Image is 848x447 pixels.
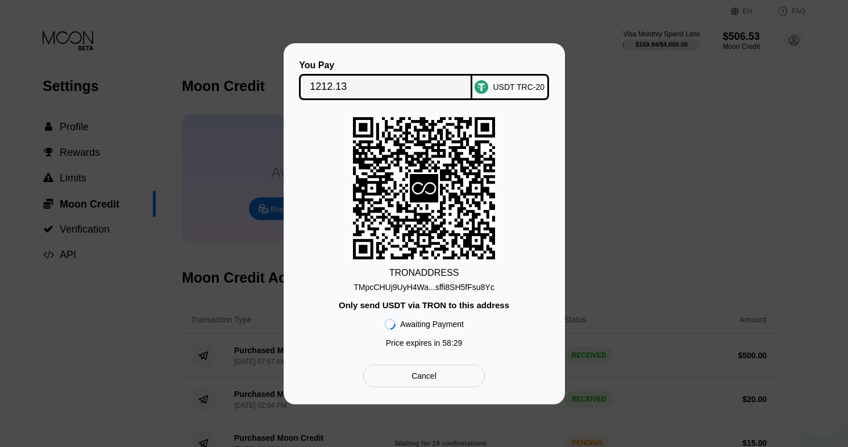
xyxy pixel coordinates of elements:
div: Price expires in [386,338,463,347]
iframe: Button to launch messaging window [803,402,839,438]
div: Only send USDT via TRON to this address [339,300,509,310]
span: 58 : 29 [442,338,462,347]
div: TRON ADDRESS [389,268,459,278]
div: TMpcCHUj9UyH4Wa...sffi8SH5fFsu8Yc [354,283,494,292]
div: USDT TRC-20 [493,82,544,92]
div: Awaiting Payment [400,320,464,329]
div: You Pay [299,60,472,71]
div: Cancel [363,365,484,387]
div: Cancel [411,371,437,381]
div: You PayUSDT TRC-20 [301,60,548,100]
div: TMpcCHUj9UyH4Wa...sffi8SH5fFsu8Yc [354,278,494,292]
